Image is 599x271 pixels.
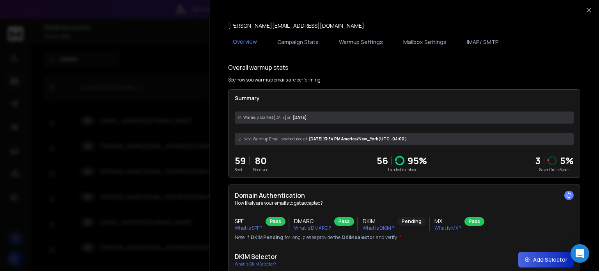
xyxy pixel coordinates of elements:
[228,33,262,51] button: Overview
[235,112,574,124] div: [DATE]
[235,154,246,167] p: 59
[363,225,394,231] p: What is DKIM ?
[228,63,289,72] h1: Overall warmup stats
[228,77,321,83] p: See how you warmup emails are performing
[294,225,331,231] p: What is DMARC ?
[397,217,426,226] div: Pending
[399,34,451,51] button: Mailbox Settings
[518,252,574,267] button: Add Selector
[334,34,388,51] button: Warmup Settings
[294,217,331,225] h3: DMARC
[266,217,285,226] div: Pass
[434,225,461,231] p: What is MX ?
[235,234,574,241] p: Note: If for long, please provide the and verify.
[408,154,427,167] p: 95 %
[251,234,283,241] span: DKIM Pending
[571,244,589,263] div: Open Intercom Messenger
[243,115,291,120] span: Warmup started [DATE] on
[342,234,374,241] span: DKIM selector
[235,94,574,102] p: Summary
[235,217,262,225] h3: SPF
[334,217,354,226] div: Pass
[535,167,574,173] p: Saved from Spam
[363,217,394,225] h3: DKIM
[235,133,574,145] div: [DATE] 13:34 PM America/New_York (UTC -04:00 )
[253,154,269,167] p: 80
[560,154,574,167] p: 5 %
[377,154,388,167] p: 56
[243,136,307,142] span: Next Warmup Email is scheduled at
[235,191,574,200] h2: Domain Authentication
[273,34,323,51] button: Campaign Stats
[235,252,277,261] h2: DKIM Selector
[235,225,262,231] p: What is SPF ?
[434,217,461,225] h3: MX
[462,34,503,51] button: IMAP/ SMTP
[235,261,277,267] p: What is DKIM Selector?
[464,217,484,226] div: Pass
[235,167,246,173] p: Sent
[235,200,574,206] p: How likely are your emails to get accepted?
[377,167,427,173] p: Landed in Inbox
[253,167,269,173] p: Received
[535,154,541,167] strong: 3
[228,22,364,30] p: [PERSON_NAME][EMAIL_ADDRESS][DOMAIN_NAME]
